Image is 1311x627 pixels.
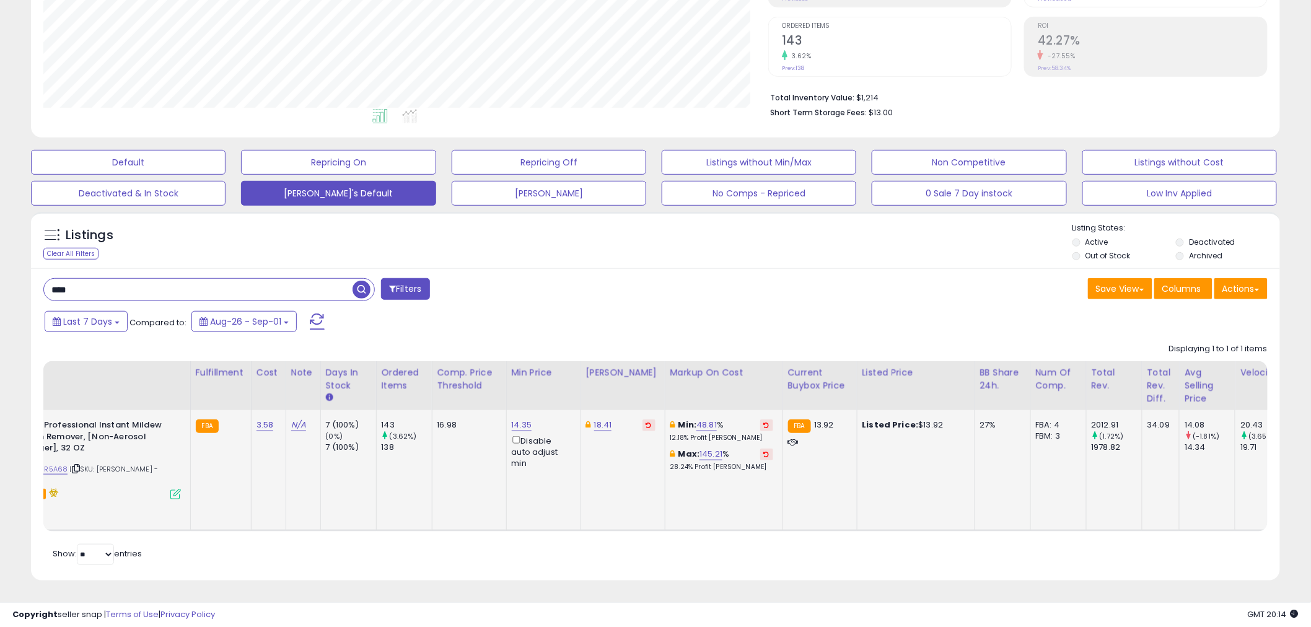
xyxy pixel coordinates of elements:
[1036,366,1081,392] div: Num of Comp.
[382,419,432,431] div: 143
[980,419,1021,431] div: 27%
[326,392,333,403] small: Days In Stock.
[256,419,274,431] a: 3.58
[1248,608,1299,620] span: 2025-09-9 20:14 GMT
[326,419,376,431] div: 7 (100%)
[1193,431,1219,441] small: (-1.81%)
[437,366,501,392] div: Comp. Price Threshold
[106,608,159,620] a: Terms of Use
[670,421,675,429] i: This overrides the store level min markup for this listing
[1038,23,1267,30] span: ROI
[512,434,571,469] div: Disable auto adjust min
[662,150,856,175] button: Listings without Min/Max
[1185,442,1235,453] div: 14.34
[1147,419,1170,431] div: 34.09
[770,107,867,118] b: Short Term Storage Fees:
[1240,442,1291,453] div: 19.71
[696,419,717,431] a: 48.81
[1169,343,1268,355] div: Displaying 1 to 1 of 1 items
[782,64,804,72] small: Prev: 138
[31,181,226,206] button: Deactivated & In Stock
[512,419,532,431] a: 14.35
[1038,64,1071,72] small: Prev: 58.34%
[1240,366,1286,379] div: Velocity
[869,107,893,118] span: $13.00
[196,366,246,379] div: Fulfillment
[66,227,113,244] h5: Listings
[382,366,427,392] div: Ordered Items
[670,434,773,442] p: 12.18% Profit [PERSON_NAME]
[770,92,854,103] b: Total Inventory Value:
[43,248,99,260] div: Clear All Filters
[31,150,226,175] button: Default
[381,278,429,300] button: Filters
[1082,181,1277,206] button: Low Inv Applied
[665,361,783,410] th: The percentage added to the cost of goods (COGS) that forms the calculator for Min & Max prices.
[452,181,646,206] button: [PERSON_NAME]
[764,451,769,457] i: Revert to store-level Max Markup
[787,51,812,61] small: 3.62%
[291,419,306,431] a: N/A
[662,181,856,206] button: No Comps - Repriced
[437,419,497,431] div: 16.98
[1085,237,1108,247] label: Active
[1189,237,1235,247] label: Deactivated
[678,419,697,431] b: Min:
[326,442,376,453] div: 7 (100%)
[241,181,436,206] button: [PERSON_NAME]'s Default
[1147,366,1175,405] div: Total Rev. Diff.
[1036,431,1077,442] div: FBM: 3
[326,431,343,441] small: (0%)
[764,422,769,428] i: Revert to store-level Min Markup
[210,315,281,328] span: Aug-26 - Sep-01
[1248,431,1276,441] small: (3.65%)
[782,33,1011,50] h2: 143
[53,548,142,559] span: Show: entries
[1185,419,1235,431] div: 14.08
[980,366,1025,392] div: BB Share 24h.
[670,366,778,379] div: Markup on Cost
[46,488,59,497] i: hazardous material
[160,608,215,620] a: Privacy Policy
[782,23,1011,30] span: Ordered Items
[241,150,436,175] button: Repricing On
[872,181,1066,206] button: 0 Sale 7 Day instock
[1162,283,1201,295] span: Columns
[1085,250,1131,261] label: Out of Stock
[1082,150,1277,175] button: Listings without Cost
[1092,366,1137,392] div: Total Rev.
[770,89,1258,104] li: $1,214
[1088,278,1152,299] button: Save View
[1214,278,1268,299] button: Actions
[191,311,297,332] button: Aug-26 - Sep-01
[129,317,186,328] span: Compared to:
[382,442,432,453] div: 138
[1092,419,1142,431] div: 2012.91
[872,150,1066,175] button: Non Competitive
[678,448,700,460] b: Max:
[1072,222,1280,234] p: Listing States:
[862,419,965,431] div: $13.92
[788,366,852,392] div: Current Buybox Price
[699,448,722,460] a: 145.21
[1100,431,1124,441] small: (1.72%)
[291,366,315,379] div: Note
[670,463,773,471] p: 28.24% Profit [PERSON_NAME]
[45,311,128,332] button: Last 7 Days
[1154,278,1212,299] button: Columns
[862,366,970,379] div: Listed Price
[586,366,660,379] div: [PERSON_NAME]
[670,449,773,471] div: %
[326,366,371,392] div: Days In Stock
[670,450,675,458] i: This overrides the store level max markup for this listing
[23,419,173,457] b: X-14 Professional Instant Mildew Stain Remover, [Non-Aerosol Trigger], 32 OZ
[788,419,811,433] small: FBA
[862,419,919,431] b: Listed Price:
[512,366,576,379] div: Min Price
[1036,419,1077,431] div: FBA: 4
[452,150,646,175] button: Repricing Off
[256,366,281,379] div: Cost
[1189,250,1222,261] label: Archived
[814,419,834,431] span: 13.92
[20,464,68,475] a: B0009R5A68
